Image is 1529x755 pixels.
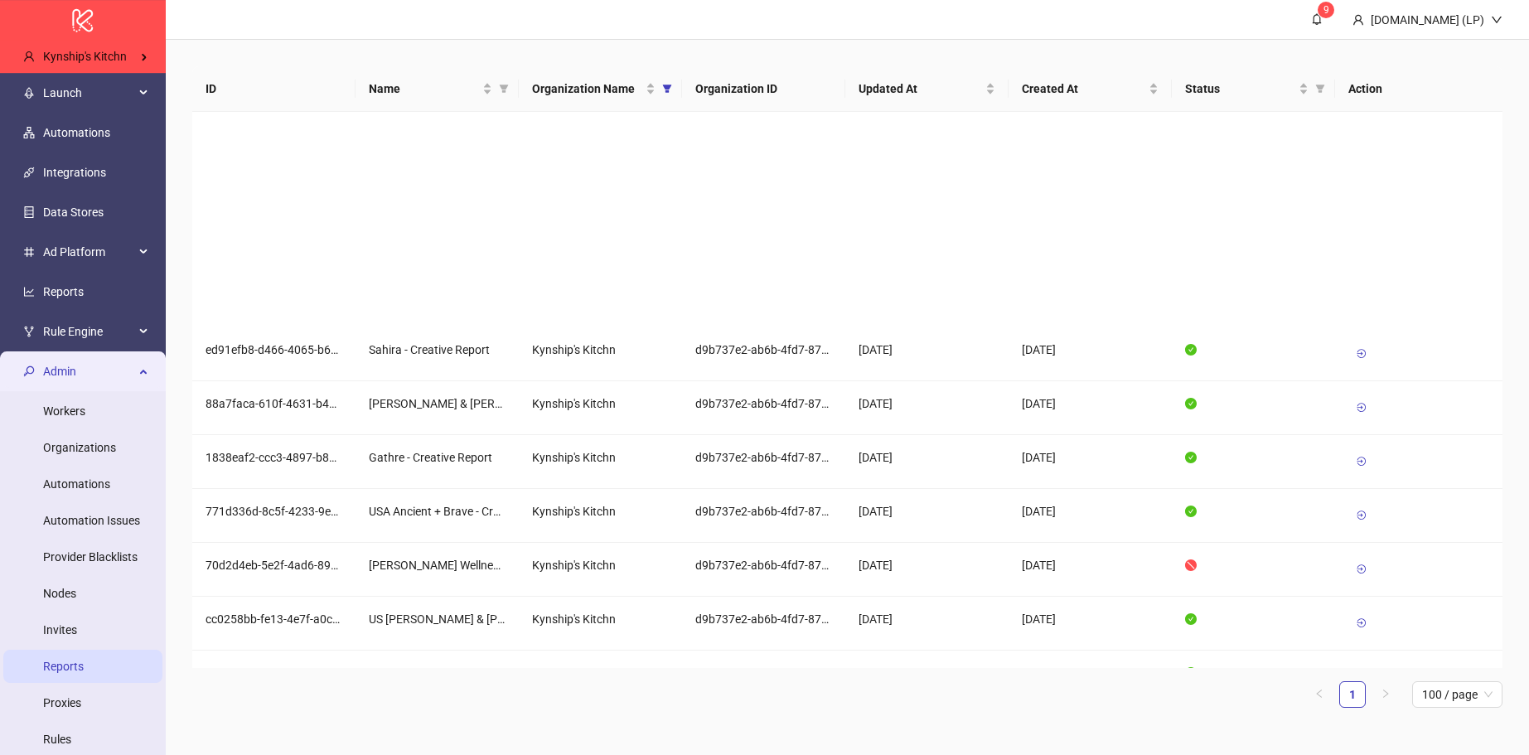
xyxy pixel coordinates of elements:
[1318,2,1334,18] sup: 9
[43,50,127,63] span: Kynship's Kitchn
[1022,556,1159,574] div: [DATE]
[43,441,116,454] a: Organizations
[659,76,675,101] span: filter
[1422,682,1493,707] span: 100 / page
[1306,681,1333,708] li: Previous Page
[1022,341,1159,359] div: [DATE]
[695,448,832,467] div: d9b737e2-ab6b-4fd7-87f8-200fd7f563d9
[1009,66,1172,112] th: Created At
[369,448,506,467] div: Gathre - Creative Report
[1306,681,1333,708] button: left
[695,610,832,628] div: d9b737e2-ab6b-4fd7-87f8-200fd7f563d9
[859,556,995,574] div: [DATE]
[43,285,84,298] a: Reports
[859,341,995,359] div: [DATE]
[1185,506,1197,517] span: check-circle
[1185,559,1197,571] span: stop
[43,206,104,219] a: Data Stores
[695,502,832,520] div: d9b737e2-ab6b-4fd7-87f8-200fd7f563d9
[23,365,35,377] span: key
[519,66,682,112] th: Organization Name
[23,326,35,337] span: fork
[206,610,342,628] div: cc0258bb-fe13-4e7f-a0c3-bee43fe8925f
[43,514,140,527] a: Automation Issues
[662,84,672,94] span: filter
[369,610,506,628] div: US [PERSON_NAME] & [PERSON_NAME] - Creative Report
[23,87,35,99] span: rocket
[1022,664,1159,682] div: [DATE]
[1185,398,1197,409] span: check-circle
[43,733,71,746] a: Rules
[859,394,995,413] div: [DATE]
[695,664,832,682] div: d9b737e2-ab6b-4fd7-87f8-200fd7f563d9
[859,80,982,98] span: Updated At
[43,587,76,600] a: Nodes
[369,341,506,359] div: Sahira - Creative Report
[1185,667,1197,679] span: check-circle
[1022,80,1145,98] span: Created At
[1022,394,1159,413] div: [DATE]
[1491,14,1502,26] span: down
[695,394,832,413] div: d9b737e2-ab6b-4fd7-87f8-200fd7f563d9
[1022,502,1159,520] div: [DATE]
[1340,682,1365,707] a: 1
[532,610,669,628] div: Kynship's Kitchn
[532,341,669,359] div: Kynship's Kitchn
[369,394,506,413] div: [PERSON_NAME] & [PERSON_NAME] - [GEOGRAPHIC_DATA]
[1335,66,1502,112] th: Action
[532,664,669,682] div: Kynship's Kitchn
[682,66,845,112] th: Organization ID
[43,235,134,269] span: Ad Platform
[1185,613,1197,625] span: check-circle
[532,502,669,520] div: Kynship's Kitchn
[1372,681,1399,708] button: right
[1352,14,1364,26] span: user
[43,550,138,564] a: Provider Blacklists
[43,166,106,179] a: Integrations
[859,502,995,520] div: [DATE]
[1311,13,1323,25] span: bell
[1022,610,1159,628] div: [DATE]
[369,556,506,574] div: [PERSON_NAME] Wellness - Creative Report
[859,610,995,628] div: [DATE]
[1412,681,1502,708] div: Page Size
[206,448,342,467] div: 1838eaf2-ccc3-4897-b867-8f5699ff0b8b
[859,448,995,467] div: [DATE]
[496,76,512,101] span: filter
[43,126,110,139] a: Automations
[43,696,81,709] a: Proxies
[43,477,110,491] a: Automations
[369,80,479,98] span: Name
[43,76,134,109] span: Launch
[369,502,506,520] div: USA Ancient + Brave - Creative Report
[1312,76,1328,101] span: filter
[532,448,669,467] div: Kynship's Kitchn
[356,66,519,112] th: Name
[859,664,995,682] div: [DATE]
[1022,448,1159,467] div: [DATE]
[1185,80,1295,98] span: Status
[369,664,506,682] div: US Ancient + Brave - Creative Report
[1172,66,1335,112] th: Status
[1364,11,1491,29] div: [DOMAIN_NAME] (LP)
[43,623,77,636] a: Invites
[206,341,342,359] div: ed91efb8-d466-4065-b654-2c13ee8d61db
[206,664,342,682] div: 16f3edc3-18f8-459f-8913-3bf47a500a9c
[43,404,85,418] a: Workers
[1185,344,1197,356] span: check-circle
[532,556,669,574] div: Kynship's Kitchn
[1381,689,1391,699] span: right
[845,66,1009,112] th: Updated At
[192,66,356,112] th: ID
[1314,689,1324,699] span: left
[499,84,509,94] span: filter
[23,51,35,62] span: user
[1323,4,1329,16] span: 9
[532,394,669,413] div: Kynship's Kitchn
[695,341,832,359] div: d9b737e2-ab6b-4fd7-87f8-200fd7f563d9
[23,246,35,258] span: number
[206,556,342,574] div: 70d2d4eb-5e2f-4ad6-897d-edd9cac3035a
[206,394,342,413] div: 88a7faca-610f-4631-b470-632809b5d8f0
[532,80,642,98] span: Organization Name
[695,556,832,574] div: d9b737e2-ab6b-4fd7-87f8-200fd7f563d9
